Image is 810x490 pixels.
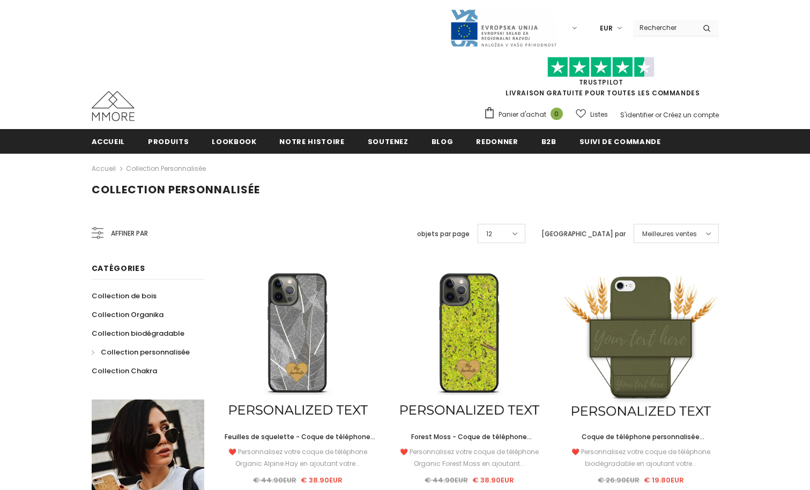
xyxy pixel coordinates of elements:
a: Collection de bois [92,287,157,305]
a: Panier d'achat 0 [484,107,568,123]
span: Forest Moss - Coque de téléphone personnalisée - Cadeau personnalisé [406,432,532,453]
a: Lookbook [212,129,256,153]
span: EUR [600,23,613,34]
span: Collection personnalisée [101,347,190,357]
span: Listes [590,109,608,120]
a: Accueil [92,162,116,175]
span: Meilleures ventes [642,229,697,239]
a: Blog [432,129,454,153]
a: Listes [576,105,608,124]
div: ❤️ Personnalisez votre coque de téléphone Organic Forest Moss en ajoutant... [391,446,547,470]
a: Notre histoire [279,129,344,153]
input: Search Site [633,20,695,35]
img: Cas MMORE [92,91,135,121]
span: Feuilles de squelette - Coque de téléphone personnalisée - Cadeau personnalisé [225,432,375,453]
span: Redonner [476,137,518,147]
a: Feuilles de squelette - Coque de téléphone personnalisée - Cadeau personnalisé [220,431,376,443]
a: B2B [541,129,556,153]
span: Notre histoire [279,137,344,147]
label: objets par page [417,229,470,239]
span: € 26.90EUR [598,475,640,485]
span: soutenez [368,137,408,147]
span: Collection Chakra [92,366,157,376]
a: Javni Razpis [450,23,557,32]
span: Produits [148,137,189,147]
span: € 44.90EUR [253,475,296,485]
span: or [655,110,662,119]
a: TrustPilot [579,78,623,87]
a: Suivi de commande [579,129,661,153]
span: € 44.90EUR [425,475,468,485]
a: Produits [148,129,189,153]
a: Collection Chakra [92,361,157,380]
a: Collection biodégradable [92,324,184,343]
span: Panier d'achat [499,109,546,120]
span: Accueil [92,137,125,147]
a: Créez un compte [663,110,719,119]
a: Redonner [476,129,518,153]
span: B2B [541,137,556,147]
a: Collection personnalisée [126,164,206,173]
div: ❤️ Personnalisez votre coque de téléphone Organic Alpine Hay en ajoutant votre... [220,446,376,470]
span: LIVRAISON GRATUITE POUR TOUTES LES COMMANDES [484,62,719,97]
label: [GEOGRAPHIC_DATA] par [541,229,626,239]
span: Collection personnalisée [92,182,260,197]
span: Suivi de commande [579,137,661,147]
span: € 19.80EUR [644,475,684,485]
span: Collection de bois [92,291,157,301]
span: Lookbook [212,137,256,147]
span: Affiner par [111,228,148,239]
span: Catégories [92,263,145,274]
span: Collection Organika [92,310,164,320]
span: 12 [486,229,492,239]
img: Faites confiance aux étoiles pilotes [547,57,655,78]
span: Blog [432,137,454,147]
div: ❤️ Personnalisez votre coque de téléphone biodégradable en ajoutant votre... [563,446,718,470]
img: Javni Razpis [450,9,557,48]
span: 0 [551,108,563,120]
span: Coque de téléphone personnalisée biodégradable - Vert olive [582,432,704,453]
a: soutenez [368,129,408,153]
a: Accueil [92,129,125,153]
a: Coque de téléphone personnalisée biodégradable - Vert olive [563,431,718,443]
a: Forest Moss - Coque de téléphone personnalisée - Cadeau personnalisé [391,431,547,443]
span: € 38.90EUR [472,475,514,485]
span: Collection biodégradable [92,328,184,338]
a: Collection personnalisée [92,343,190,361]
a: S'identifier [620,110,653,119]
a: Collection Organika [92,305,164,324]
span: € 38.90EUR [301,475,343,485]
